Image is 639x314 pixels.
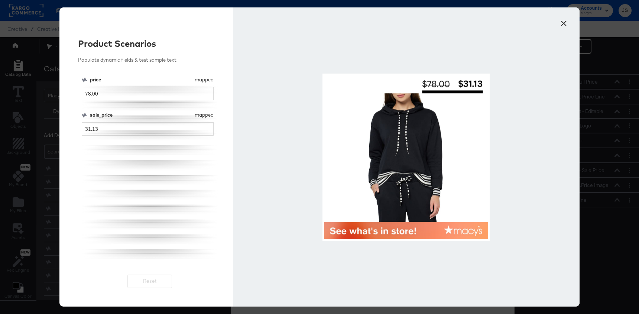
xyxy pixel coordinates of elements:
button: × [557,15,570,28]
input: No Value [82,87,214,101]
input: No Value [82,122,214,136]
div: price [90,76,192,83]
div: Product Scenarios [78,37,222,50]
div: mapped [195,76,214,83]
div: sale_price [90,111,192,119]
div: Populate dynamic fields & test sample text [78,56,222,64]
div: mapped [195,111,214,119]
